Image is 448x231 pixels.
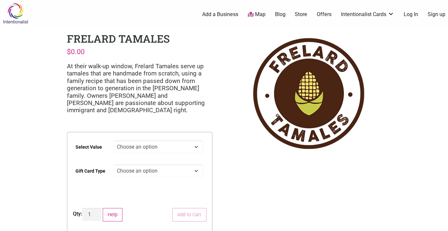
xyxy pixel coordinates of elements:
[82,208,101,221] input: Product quantity
[202,11,238,18] a: Add a Business
[236,31,381,156] img: Frelard Tamales logo
[67,48,85,56] bdi: 0.00
[341,11,394,18] a: Intentionalist Cards
[404,11,418,18] a: Log In
[103,208,123,221] button: Help
[75,140,102,155] label: Select Value
[295,11,307,18] a: Store
[75,164,105,178] label: Gift Card Type
[275,11,286,18] a: Blog
[317,11,331,18] a: Offers
[67,31,170,46] h1: Frelard Tamales
[428,11,445,18] a: Sign up
[172,208,206,221] button: Add to Cart
[67,48,71,56] span: $
[248,11,266,18] a: Map
[73,210,82,218] div: Qty:
[67,63,212,114] p: At their walk-up window, Frelard Tamales serve up tamales that are handmade from scratch, using a...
